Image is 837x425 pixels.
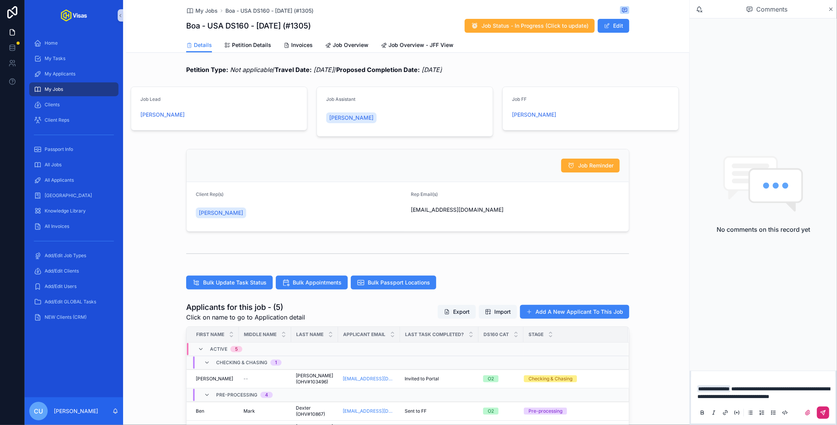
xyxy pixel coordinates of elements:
[483,375,519,382] a: O2
[45,192,92,199] span: [GEOGRAPHIC_DATA]
[216,392,257,398] span: Pre-processing
[45,314,87,320] span: NEW Clients (CRM)
[244,331,277,338] span: Middle Name
[225,7,313,15] a: Boa - USA DS160 - [DATE] (#1305)
[224,38,271,54] a: Petition Details
[196,331,224,338] span: First Name
[243,376,248,382] span: --
[140,111,185,119] a: [PERSON_NAME]
[232,41,271,49] span: Petition Details
[45,223,69,229] span: All Invoices
[34,407,43,416] span: CU
[29,295,118,309] a: Add/Edit GLOBAL Tasks
[291,41,313,49] span: Invoices
[186,276,273,289] button: Bulk Update Task Status
[529,408,562,415] div: Pre-processing
[343,376,395,382] a: [EMAIL_ADDRESS][DOMAIN_NAME]
[45,146,73,152] span: Passport Info
[275,360,277,366] div: 1
[524,375,619,382] a: Checking & Chasing
[529,331,544,338] span: Stage
[243,408,255,414] span: Mark
[186,20,311,31] h1: Boa - USA DS160 - [DATE] (#1305)
[29,67,118,81] a: My Applicants
[483,408,519,415] a: O2
[196,207,246,218] a: [PERSON_NAME]
[196,191,223,197] span: Client Rep(s)
[438,305,476,319] button: Export
[210,346,227,352] span: Active
[195,7,218,15] span: My Jobs
[29,158,118,172] a: All Jobs
[29,279,118,293] a: Add/Edit Users
[196,376,233,382] span: [PERSON_NAME]
[45,299,96,305] span: Add/Edit GLOBAL Tasks
[333,41,368,49] span: Job Overview
[140,96,160,102] span: Job Lead
[45,71,75,77] span: My Applicants
[313,66,334,74] em: [DATE]
[29,52,118,65] a: My Tasks
[368,279,430,286] span: Bulk Passport Locations
[512,96,527,102] span: Job FF
[29,173,118,187] a: All Applicants
[488,375,494,382] div: O2
[296,331,323,338] span: Last Name
[45,177,74,183] span: All Applicants
[45,162,62,168] span: All Jobs
[45,208,86,214] span: Knowledge Library
[326,96,355,102] span: Job Assistant
[45,253,86,259] span: Add/Edit Job Types
[186,66,228,74] strong: Petition Type:
[276,276,348,289] button: Bulk Appointments
[529,375,572,382] div: Checking & Chasing
[411,206,620,214] span: [EMAIL_ADDRESS][DOMAIN_NAME]
[756,5,787,14] span: Comments
[45,283,77,289] span: Add/Edit Users
[216,360,267,366] span: Checking & Chasing
[494,308,511,316] span: Import
[512,111,556,119] a: [PERSON_NAME]
[351,276,436,289] button: Bulk Passport Locations
[296,405,333,417] a: Dexter (OHV#10867)
[29,36,118,50] a: Home
[325,38,368,54] a: Job Overview
[578,162,614,169] span: Job Reminder
[405,408,474,414] a: Sent to FF
[326,112,377,123] a: [PERSON_NAME]
[405,376,474,382] a: Invited to Portal
[186,65,442,74] span: / /
[29,310,118,324] a: NEW Clients (CRM)
[265,392,268,398] div: 4
[524,408,619,415] a: Pre-processing
[411,191,438,197] span: Rep Email(s)
[275,66,312,74] strong: Travel Date:
[336,66,420,74] strong: Proposed Completion Date:
[405,408,427,414] span: Sent to FF
[29,113,118,127] a: Client Reps
[293,279,342,286] span: Bulk Appointments
[29,82,118,96] a: My Jobs
[196,408,204,414] span: Ben
[54,407,98,415] p: [PERSON_NAME]
[479,305,517,319] button: Import
[388,41,454,49] span: Job Overview - JFF View
[482,22,589,30] span: Job Status - In Progress (Click to update)
[186,313,305,322] span: Click on name to go to Application detail
[196,408,234,414] a: Ben
[186,302,305,313] h1: Applicants for this job - (5)
[283,38,313,54] a: Invoices
[343,331,385,338] span: Applicant Email
[203,279,267,286] span: Bulk Update Task Status
[45,55,65,62] span: My Tasks
[45,268,79,274] span: Add/Edit Clients
[243,376,287,382] a: --
[29,98,118,112] a: Clients
[29,189,118,202] a: [GEOGRAPHIC_DATA]
[405,376,439,382] span: Invited to Portal
[45,117,69,123] span: Client Reps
